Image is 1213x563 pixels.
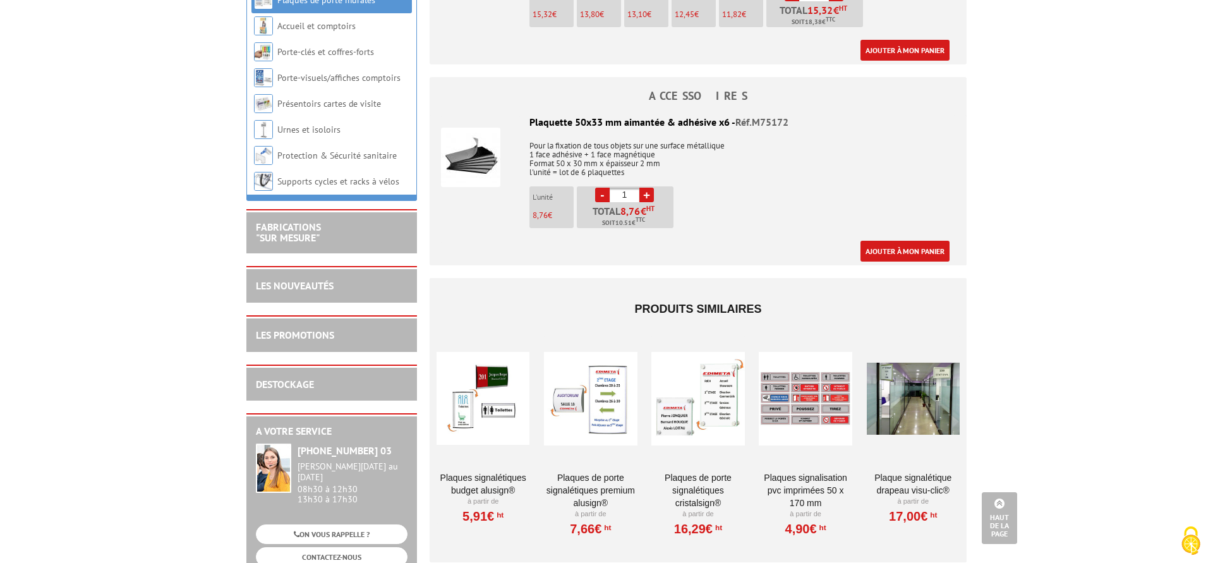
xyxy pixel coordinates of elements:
[298,461,407,483] div: [PERSON_NAME][DATE] au [DATE]
[651,471,744,509] a: Plaques de porte signalétiques CristalSign®
[277,72,401,83] a: Porte-visuels/affiches comptoirs
[533,193,574,202] p: L'unité
[533,10,574,19] p: €
[1175,525,1207,557] img: Cookies (fenêtre modale)
[580,10,621,19] p: €
[620,206,641,216] span: 8,76
[713,523,722,532] sup: HT
[636,216,645,223] sup: TTC
[807,5,833,15] span: 15,32
[256,329,334,341] a: LES PROMOTIONS
[254,68,273,87] img: Porte-visuels/affiches comptoirs
[298,444,392,457] strong: [PHONE_NUMBER] 03
[437,497,529,507] p: À partir de
[867,471,960,497] a: Plaque signalétique drapeau Visu-Clic®
[785,525,826,533] a: 4,90€HT
[867,497,960,507] p: À partir de
[441,115,955,130] div: Plaquette 50x33 mm aimantée & adhésive x6 -
[533,211,574,220] p: €
[759,509,852,519] p: À partir de
[254,94,273,113] img: Présentoirs cartes de visite
[674,525,722,533] a: 16,29€HT
[982,492,1017,544] a: Haut de la page
[277,46,374,58] a: Porte-clés et coffres-forts
[580,9,600,20] span: 13,80
[860,241,950,262] a: Ajouter à mon panier
[256,378,314,390] a: DESTOCKAGE
[256,444,291,493] img: widget-service.jpg
[254,172,273,191] img: Supports cycles et racks à vélos
[570,525,611,533] a: 7,66€HT
[1169,520,1213,563] button: Cookies (fenêtre modale)
[627,10,668,19] p: €
[634,303,761,315] span: Produits similaires
[254,146,273,165] img: Protection & Sécurité sanitaire
[833,5,839,15] span: €
[817,523,826,532] sup: HT
[580,206,673,228] p: Total
[277,150,397,161] a: Protection & Sécurité sanitaire
[277,176,399,187] a: Supports cycles et racks à vélos
[441,133,955,177] p: Pour la fixation de tous objets sur une surface métallique 1 face adhésive + 1 face magnétique Fo...
[860,40,950,61] a: Ajouter à mon panier
[254,42,273,61] img: Porte-clés et coffres-forts
[722,9,742,20] span: 11,82
[839,4,847,13] sup: HT
[544,509,637,519] p: À partir de
[735,116,788,128] span: Réf.M75172
[441,128,500,187] img: Plaquette 50x33 mm aimantée & adhésive x6
[675,10,716,19] p: €
[889,512,937,520] a: 17,00€HT
[277,20,356,32] a: Accueil et comptoirs
[792,17,835,27] span: Soit €
[722,10,763,19] p: €
[254,16,273,35] img: Accueil et comptoirs
[256,524,407,544] a: ON VOUS RAPPELLE ?
[256,426,407,437] h2: A votre service
[601,523,611,532] sup: HT
[533,9,552,20] span: 15,32
[254,120,273,139] img: Urnes et isoloirs
[533,210,548,221] span: 8,76
[639,188,654,202] a: +
[462,512,504,520] a: 5,91€HT
[277,98,381,109] a: Présentoirs cartes de visite
[595,188,610,202] a: -
[769,5,863,27] p: Total
[675,9,694,20] span: 12,45
[826,16,835,23] sup: TTC
[651,509,744,519] p: À partir de
[256,279,334,292] a: LES NOUVEAUTÉS
[759,471,852,509] a: Plaques signalisation PVC imprimées 50 x 170 mm
[805,17,822,27] span: 18,38
[430,90,967,102] h4: ACCESSOIRES
[627,9,647,20] span: 13,10
[437,471,529,497] a: Plaques Signalétiques Budget AluSign®
[256,221,321,245] a: FABRICATIONS"Sur Mesure"
[620,206,655,216] span: €
[615,218,632,228] span: 10.51
[927,511,937,519] sup: HT
[298,461,407,505] div: 08h30 à 12h30 13h30 à 17h30
[494,511,504,519] sup: HT
[646,204,655,213] sup: HT
[277,124,341,135] a: Urnes et isoloirs
[602,218,645,228] span: Soit €
[544,471,637,509] a: Plaques de porte signalétiques Premium AluSign®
